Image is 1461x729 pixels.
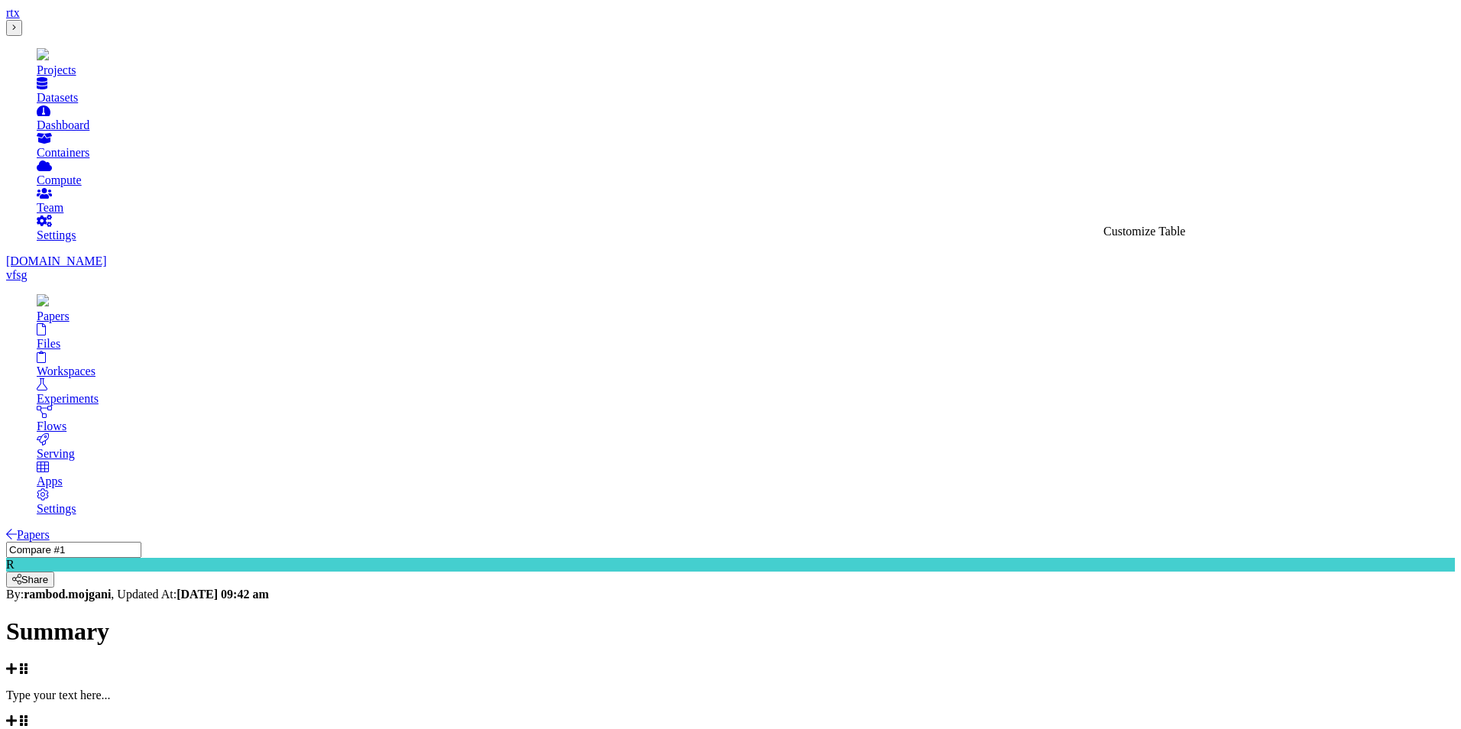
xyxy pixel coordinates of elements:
[37,337,1455,351] div: Files
[37,77,1455,105] a: Datasets
[37,160,1455,187] a: Compute
[37,187,1455,215] a: Team
[37,420,1455,433] div: Flows
[24,588,111,601] strong: rambod.mojgani
[6,6,20,19] a: rtx
[37,132,1455,160] a: Containers
[37,63,1455,77] div: Projects
[1103,225,1185,238] div: Customize Table
[177,588,269,601] strong: [DATE] 09:42 am
[6,558,1455,572] div: R
[37,433,1455,461] a: Serving
[37,475,1455,488] div: Apps
[37,228,1455,242] div: Settings
[37,488,1455,516] a: Settings
[37,294,49,306] img: table-tree-e38db8d7ef68b61d64b0734c0857e350.svg
[37,378,1455,406] a: Experiments
[12,574,48,585] div: Share
[6,268,28,281] a: vfsg
[6,688,1455,702] p: Type your text here...
[37,406,1455,433] a: Flows
[6,588,1455,601] div: By: , Updated At:
[37,118,1455,132] div: Dashboard
[37,364,1455,378] div: Workspaces
[37,105,1455,132] a: Dashboard
[37,461,1455,488] a: Apps
[37,502,1455,516] div: Settings
[37,351,1455,378] a: Workspaces
[37,215,1455,242] a: Settings
[37,48,49,60] img: projects-active-icon-e44aed6b93ccbe57313015853d9ab5a8.svg
[37,323,1455,351] a: Files
[37,50,1455,77] a: Projects
[37,392,1455,406] div: Experiments
[37,146,1455,160] div: Containers
[37,201,1455,215] div: Team
[6,617,1455,646] h1: Summary
[37,91,1455,105] div: Datasets
[6,254,107,267] a: [DOMAIN_NAME]
[37,296,1455,323] a: Papers
[37,309,1455,323] div: Papers
[37,447,1455,461] div: Serving
[6,572,54,588] button: Share
[6,528,50,541] a: Papers
[37,173,1455,187] div: Compute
